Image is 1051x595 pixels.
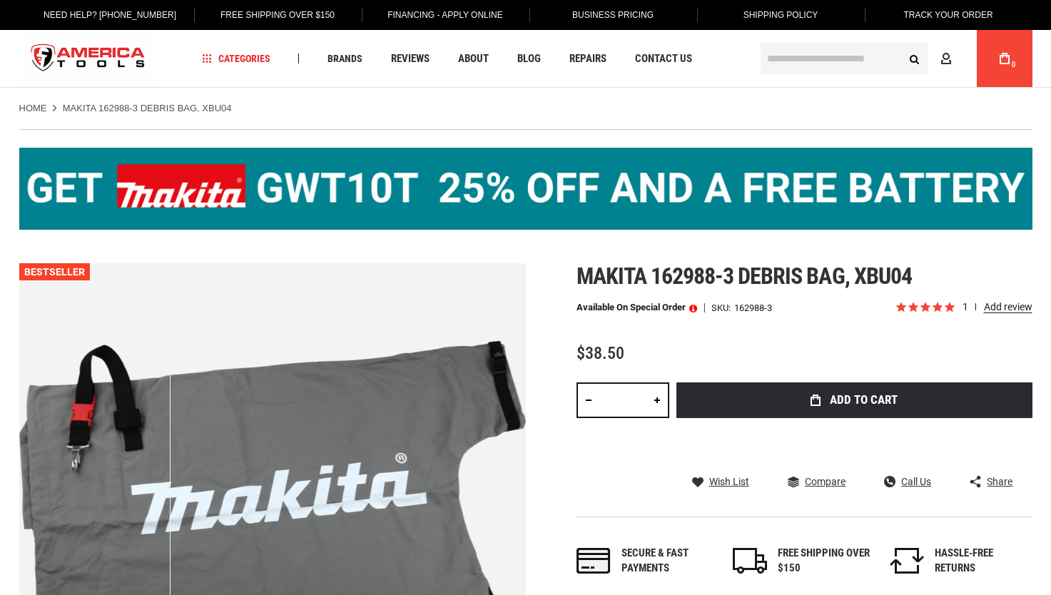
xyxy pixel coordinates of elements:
[19,102,47,115] a: Home
[458,54,489,64] span: About
[563,49,613,68] a: Repairs
[734,303,772,312] div: 162988-3
[674,422,1035,428] iframe: Secure express checkout frame
[963,301,1032,312] span: 1 reviews
[743,10,818,20] span: Shipping Policy
[709,477,749,487] span: Wish List
[19,148,1032,230] img: BOGO: Buy the Makita® XGT IMpact Wrench (GWT10T), get the BL4040 4ah Battery FREE!
[676,382,1032,418] button: Add to Cart
[19,32,158,86] a: store logo
[569,54,606,64] span: Repairs
[830,394,898,406] span: Add to Cart
[621,546,714,576] div: Secure & fast payments
[202,54,270,63] span: Categories
[629,49,699,68] a: Contact Us
[711,303,734,312] strong: SKU
[987,477,1012,487] span: Share
[935,546,1027,576] div: HASSLE-FREE RETURNS
[452,49,495,68] a: About
[895,300,1032,315] span: Rated 5.0 out of 5 stars 1 reviews
[901,477,931,487] span: Call Us
[635,54,692,64] span: Contact Us
[991,30,1018,87] a: 0
[1012,61,1016,68] span: 0
[733,548,767,574] img: shipping
[692,475,749,488] a: Wish List
[805,477,846,487] span: Compare
[328,54,362,63] span: Brands
[391,54,430,64] span: Reviews
[577,548,611,574] img: payments
[19,32,158,86] img: America Tools
[321,49,369,68] a: Brands
[385,49,436,68] a: Reviews
[511,49,547,68] a: Blog
[577,263,912,290] span: Makita 162988-3 debris bag, xbu04
[517,54,541,64] span: Blog
[884,475,931,488] a: Call Us
[788,475,846,488] a: Compare
[890,548,924,574] img: returns
[901,45,928,72] button: Search
[577,343,624,363] span: $38.50
[196,49,277,68] a: Categories
[778,546,870,576] div: FREE SHIPPING OVER $150
[63,103,232,113] strong: MAKITA 162988-3 DEBRIS BAG, XBU04
[975,303,976,310] span: review
[577,302,697,312] p: Available on Special Order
